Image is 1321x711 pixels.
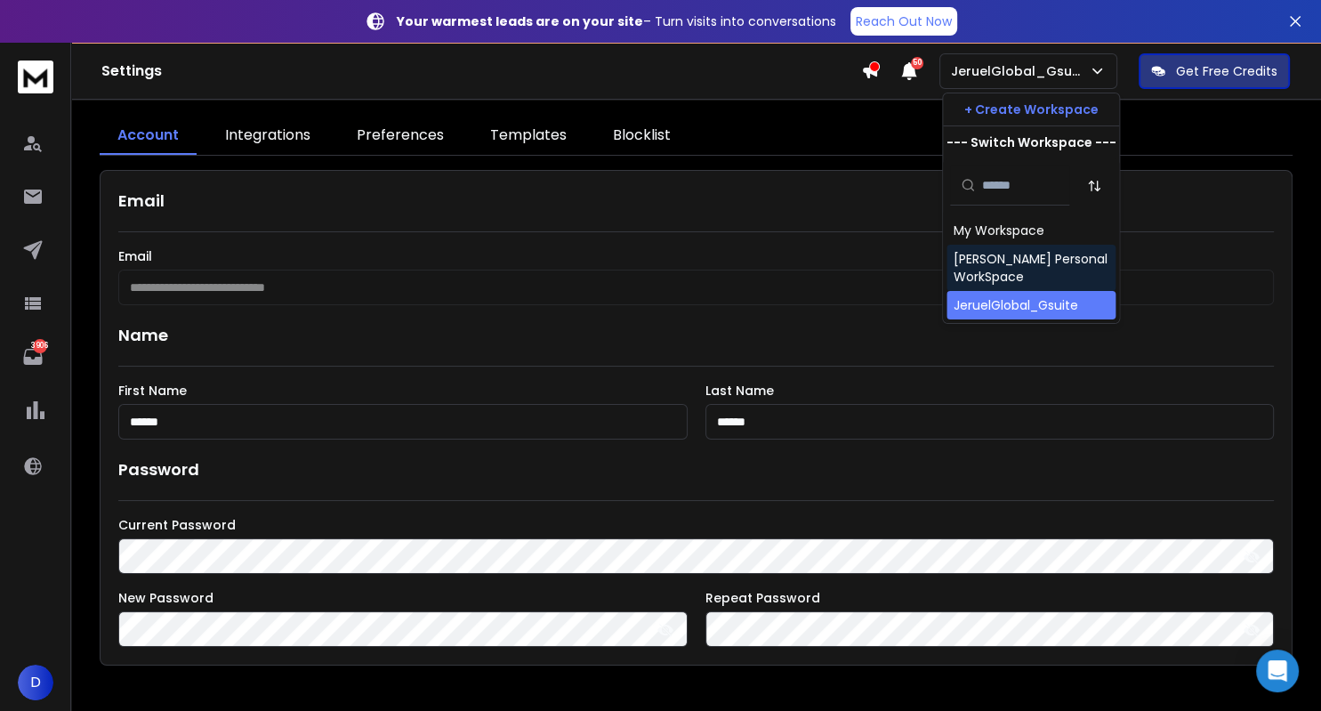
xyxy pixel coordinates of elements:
[118,457,199,482] h1: Password
[1176,62,1277,80] p: Get Free Credits
[954,222,1044,239] div: My Workspace
[18,665,53,700] button: D
[951,62,1089,80] p: JeruelGlobal_Gsuite
[100,117,197,155] a: Account
[101,61,861,82] h1: Settings
[397,12,836,30] p: – Turn visits into conversations
[856,12,952,30] p: Reach Out Now
[946,133,1116,151] p: --- Switch Workspace ---
[472,117,584,155] a: Templates
[18,61,53,93] img: logo
[33,339,47,353] p: 3906
[964,101,1099,118] p: + Create Workspace
[118,250,1274,263] label: Email
[1139,53,1290,89] button: Get Free Credits
[118,519,1274,531] label: Current Password
[1076,168,1112,204] button: Sort by Sort A-Z
[1256,650,1299,692] div: Open Intercom Messenger
[954,296,1078,314] div: JeruelGlobal_Gsuite
[595,117,689,155] a: Blocklist
[339,117,462,155] a: Preferences
[705,592,1275,604] label: Repeat Password
[397,12,643,30] strong: Your warmest leads are on your site
[15,339,51,375] a: 3906
[911,57,923,69] span: 50
[943,93,1119,125] button: + Create Workspace
[207,117,328,155] a: Integrations
[118,189,1274,214] h1: Email
[118,384,688,397] label: First Name
[118,323,1274,348] h1: Name
[705,384,1275,397] label: Last Name
[850,7,957,36] a: Reach Out Now
[954,250,1108,286] div: [PERSON_NAME] Personal WorkSpace
[118,592,688,604] label: New Password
